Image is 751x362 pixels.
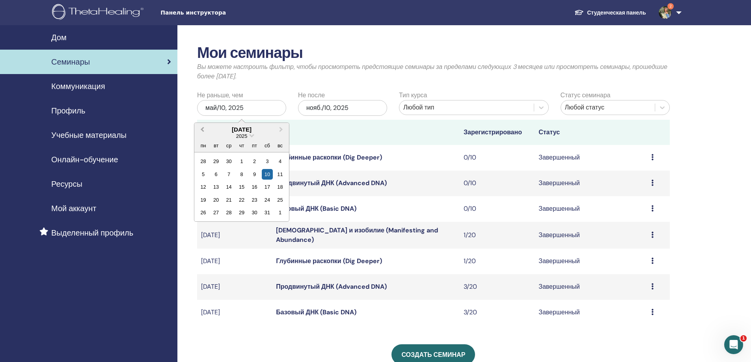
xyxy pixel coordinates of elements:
div: чт [236,140,247,151]
label: Не раньше, чем [197,91,243,100]
button: Next Month [276,124,288,136]
td: [DATE] [197,300,272,325]
td: 0/10 [460,196,535,222]
th: Зарегистрировано [460,120,535,145]
div: май/10, 2025 [197,100,286,116]
iframe: Intercom live chat [724,335,743,354]
div: Любой тип [403,103,530,112]
div: Choose понедельник, 26 мая 2025 г. [198,207,209,218]
a: [DEMOGRAPHIC_DATA] и изобилие (Manifesting and Abundance) [276,226,438,244]
div: ср [224,140,234,151]
div: пн [198,140,209,151]
td: Завершенный [535,222,647,249]
span: Ресурсы [51,178,82,190]
div: Любой статус [565,103,651,112]
div: Choose понедельник, 28 апреля 2025 г. [198,156,209,167]
a: Базовый ДНК (Basic DNA) [276,308,356,316]
td: 1/20 [460,222,535,249]
div: Choose вторник, 13 мая 2025 г. [211,182,222,192]
div: вс [275,140,285,151]
div: Choose среда, 14 мая 2025 г. [224,182,234,192]
p: Вы можете настроить фильтр, чтобы просмотреть предстоящие семинары за пределами следующих 3 месяц... [197,62,670,81]
a: Студенческая панель [568,6,652,20]
div: Choose суббота, 31 мая 2025 г. [262,207,272,218]
span: Выделенный профиль [51,227,133,239]
div: нояб./10, 2025 [298,100,387,116]
div: Choose воскресенье, 25 мая 2025 г. [275,195,285,205]
button: Previous Month [195,124,208,136]
a: Продвинутый ДНК (Advanced DNA) [276,282,386,291]
td: 0/10 [460,145,535,171]
div: Choose воскресенье, 11 мая 2025 г. [275,169,285,180]
div: Choose четверг, 29 мая 2025 г. [236,207,247,218]
span: Семинары [51,56,90,68]
div: [DATE] [194,126,289,133]
div: Choose среда, 7 мая 2025 г. [224,169,234,180]
div: Choose суббота, 10 мая 2025 г. [262,169,272,180]
div: Choose четверг, 8 мая 2025 г. [236,169,247,180]
div: Choose понедельник, 5 мая 2025 г. [198,169,209,180]
span: 1 [740,335,747,342]
div: Choose вторник, 6 мая 2025 г. [211,169,222,180]
div: Choose Date [194,123,289,222]
span: 2 [667,3,674,9]
div: Choose среда, 21 мая 2025 г. [224,195,234,205]
div: Choose суббота, 24 мая 2025 г. [262,195,272,205]
span: Профиль [51,105,85,117]
a: Глубинные раскопки (Dig Deeper) [276,153,382,162]
div: Month May, 2025 [197,155,286,219]
img: logo.png [52,4,146,22]
td: Завершенный [535,145,647,171]
span: Дом [51,32,67,43]
th: Семинар [197,120,272,145]
div: Choose воскресенье, 4 мая 2025 г. [275,156,285,167]
td: 1/20 [460,249,535,274]
div: Choose четверг, 1 мая 2025 г. [236,156,247,167]
td: Завершенный [535,171,647,196]
span: Коммуникация [51,80,105,92]
div: Choose четверг, 22 мая 2025 г. [236,195,247,205]
span: Учебные материалы [51,129,127,141]
label: Тип курса [399,91,427,100]
td: [DATE] [197,249,272,274]
label: Статус семинара [561,91,611,100]
div: Choose суббота, 3 мая 2025 г. [262,156,272,167]
div: Choose среда, 28 мая 2025 г. [224,207,234,218]
span: 2025 [236,133,247,139]
td: Завершенный [535,249,647,274]
td: [DATE] [197,274,272,300]
h2: Мои семинары [197,44,670,62]
div: вт [211,140,222,151]
td: [DATE] [197,222,272,249]
div: сб [262,140,272,151]
td: Завершенный [535,274,647,300]
span: Онлайн-обучение [51,154,118,165]
div: Choose воскресенье, 1 июня 2025 г. [275,207,285,218]
span: Мой аккаунт [51,202,96,214]
div: Choose четверг, 15 мая 2025 г. [236,182,247,192]
div: Choose пятница, 2 мая 2025 г. [249,156,260,167]
img: graduation-cap-white.svg [574,9,584,16]
span: Панель инструктора [160,9,279,17]
td: Завершенный [535,300,647,325]
td: 0/10 [460,171,535,196]
a: Глубинные раскопки (Dig Deeper) [276,257,382,265]
div: Choose пятница, 30 мая 2025 г. [249,207,260,218]
div: Choose воскресенье, 18 мая 2025 г. [275,182,285,192]
div: Choose пятница, 9 мая 2025 г. [249,169,260,180]
img: default.jpg [659,6,671,19]
div: Choose вторник, 20 мая 2025 г. [211,195,222,205]
td: 3/20 [460,274,535,300]
label: Не после [298,91,325,100]
th: Статус [535,120,647,145]
div: Choose вторник, 29 апреля 2025 г. [211,156,222,167]
td: Завершенный [535,196,647,222]
div: Choose среда, 30 апреля 2025 г. [224,156,234,167]
div: Choose вторник, 27 мая 2025 г. [211,207,222,218]
div: пт [249,140,260,151]
td: 3/20 [460,300,535,325]
a: Базовый ДНК (Basic DNA) [276,204,356,213]
div: Choose пятница, 23 мая 2025 г. [249,195,260,205]
span: Создать семинар [401,351,465,359]
div: Choose понедельник, 12 мая 2025 г. [198,182,209,192]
